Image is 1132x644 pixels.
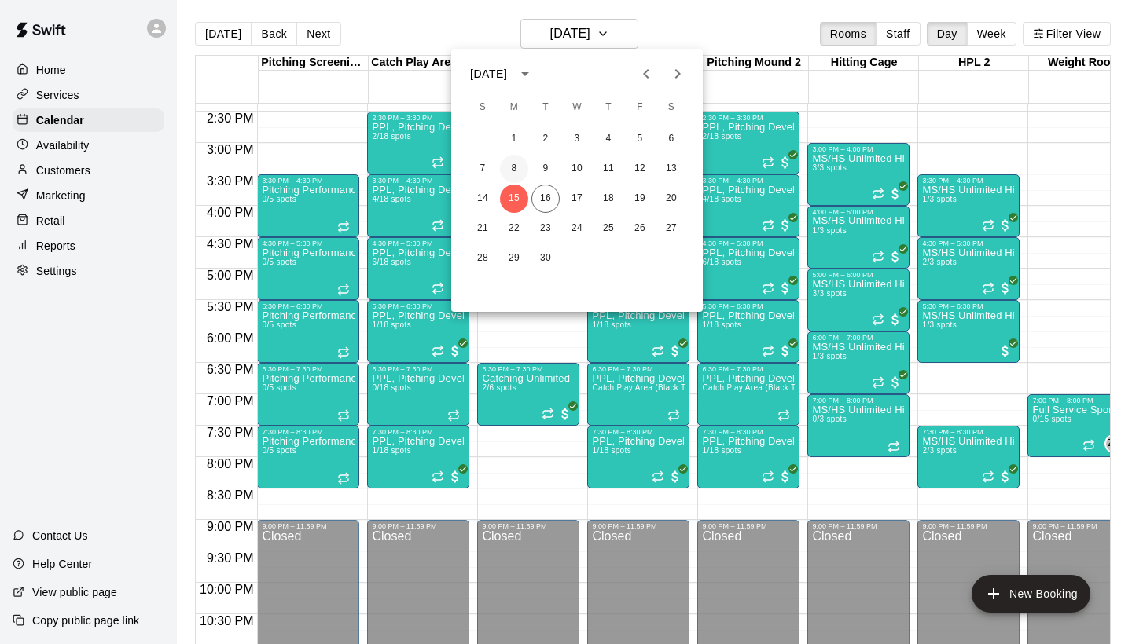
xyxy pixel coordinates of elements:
[563,185,591,213] button: 17
[563,92,591,123] span: Wednesday
[531,155,560,183] button: 9
[531,185,560,213] button: 16
[470,66,507,82] div: [DATE]
[657,214,685,243] button: 27
[469,244,497,273] button: 28
[563,125,591,153] button: 3
[500,244,528,273] button: 29
[594,185,623,213] button: 18
[626,185,654,213] button: 19
[469,92,497,123] span: Sunday
[469,155,497,183] button: 7
[626,92,654,123] span: Friday
[662,58,693,90] button: Next month
[531,214,560,243] button: 23
[657,185,685,213] button: 20
[626,155,654,183] button: 12
[469,214,497,243] button: 21
[594,92,623,123] span: Thursday
[531,125,560,153] button: 2
[531,244,560,273] button: 30
[500,92,528,123] span: Monday
[500,155,528,183] button: 8
[657,92,685,123] span: Saturday
[512,60,538,87] button: calendar view is open, switch to year view
[563,155,591,183] button: 10
[657,155,685,183] button: 13
[594,125,623,153] button: 4
[626,125,654,153] button: 5
[563,214,591,243] button: 24
[500,214,528,243] button: 22
[469,185,497,213] button: 14
[657,125,685,153] button: 6
[594,214,623,243] button: 25
[626,214,654,243] button: 26
[500,125,528,153] button: 1
[630,58,662,90] button: Previous month
[500,185,528,213] button: 15
[594,155,623,183] button: 11
[531,92,560,123] span: Tuesday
